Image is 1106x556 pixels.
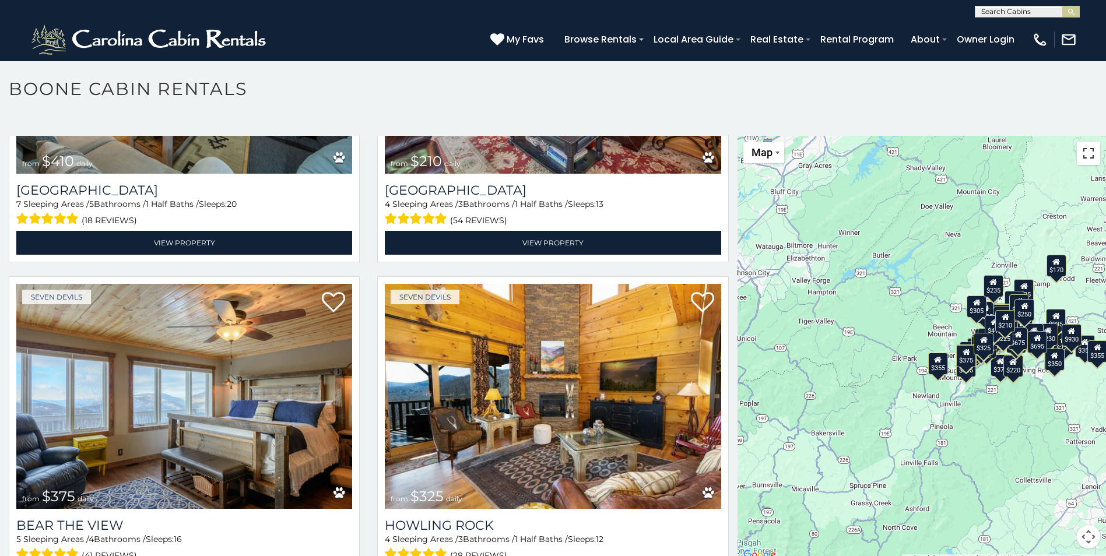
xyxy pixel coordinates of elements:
span: $210 [410,153,442,170]
a: Howling Rock from $325 daily [385,284,721,509]
div: $260 [1024,323,1044,346]
span: from [22,494,40,503]
span: 4 [89,534,94,544]
a: Seven Devils [391,290,459,304]
div: $375 [990,354,1010,376]
div: $325 [1044,349,1063,371]
div: Sleeping Areas / Bathrooms / Sleeps: [16,198,352,228]
a: Rental Program [814,29,900,50]
img: Howling Rock [385,284,721,509]
span: 1 Half Baths / [515,534,568,544]
span: 7 [16,199,21,209]
span: 1 Half Baths / [515,199,568,209]
span: 5 [16,534,21,544]
div: $300 [957,344,977,367]
img: Bear The View [16,284,352,509]
div: $525 [1014,279,1034,301]
span: My Favs [507,32,544,47]
a: Browse Rentals [559,29,642,50]
div: $355 [928,353,948,375]
img: mail-regular-white.png [1061,31,1077,48]
div: $360 [993,304,1013,326]
a: About [905,29,946,50]
span: 3 [458,199,463,209]
span: 1 Half Baths / [146,199,199,209]
span: (18 reviews) [82,213,137,228]
a: [GEOGRAPHIC_DATA] [16,182,352,198]
span: $325 [410,488,444,505]
span: (54 reviews) [450,213,507,228]
div: $235 [983,275,1003,297]
span: from [391,494,408,503]
div: $230 [1038,323,1058,346]
span: from [22,159,40,168]
span: 13 [596,199,603,209]
div: $305 [967,295,986,318]
a: View Property [16,231,352,255]
a: Add to favorites [691,291,714,315]
a: Seven Devils [22,290,91,304]
a: Local Area Guide [648,29,739,50]
a: Owner Login [951,29,1020,50]
a: [GEOGRAPHIC_DATA] [385,182,721,198]
div: $305 [960,342,979,364]
span: daily [76,159,93,168]
a: Add to favorites [322,291,345,315]
span: 4 [385,534,390,544]
div: $220 [1003,355,1023,377]
div: $355 [1075,335,1095,357]
span: from [391,159,408,168]
button: Toggle fullscreen view [1077,142,1100,165]
div: $235 [1046,309,1066,331]
span: 12 [596,534,603,544]
div: $410 [985,315,1005,337]
span: $375 [42,488,75,505]
a: Real Estate [745,29,809,50]
span: $410 [42,153,74,170]
span: Map [752,146,773,159]
a: Howling Rock [385,518,721,533]
div: Sleeping Areas / Bathrooms / Sleeps: [385,198,721,228]
img: White-1-2.png [29,22,271,57]
a: Bear The View from $375 daily [16,284,352,509]
h3: Mountainside Lodge [16,182,352,198]
div: $375 [956,345,976,367]
div: $210 [995,310,1015,332]
div: $320 [1005,291,1024,313]
a: Bear The View [16,518,352,533]
a: My Favs [490,32,547,47]
a: View Property [385,231,721,255]
div: $315 [956,344,976,367]
div: $250 [1014,299,1034,321]
span: 5 [89,199,94,209]
span: 20 [227,199,237,209]
span: 16 [174,534,182,544]
span: 3 [458,534,463,544]
div: $675 [1008,328,1028,350]
div: $695 [1027,331,1047,353]
div: $255 [1009,294,1029,316]
button: Change map style [743,142,784,163]
div: $350 [1045,349,1065,371]
div: $460 [992,307,1012,329]
button: Map camera controls [1077,525,1100,548]
div: $930 [1062,324,1082,346]
div: $525 [993,304,1013,326]
div: $170 [1046,255,1066,277]
img: phone-regular-white.png [1032,31,1048,48]
h3: Willow Valley View [385,182,721,198]
span: daily [446,494,462,503]
span: daily [78,494,94,503]
span: 4 [385,199,390,209]
div: $325 [974,333,993,355]
span: daily [444,159,461,168]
